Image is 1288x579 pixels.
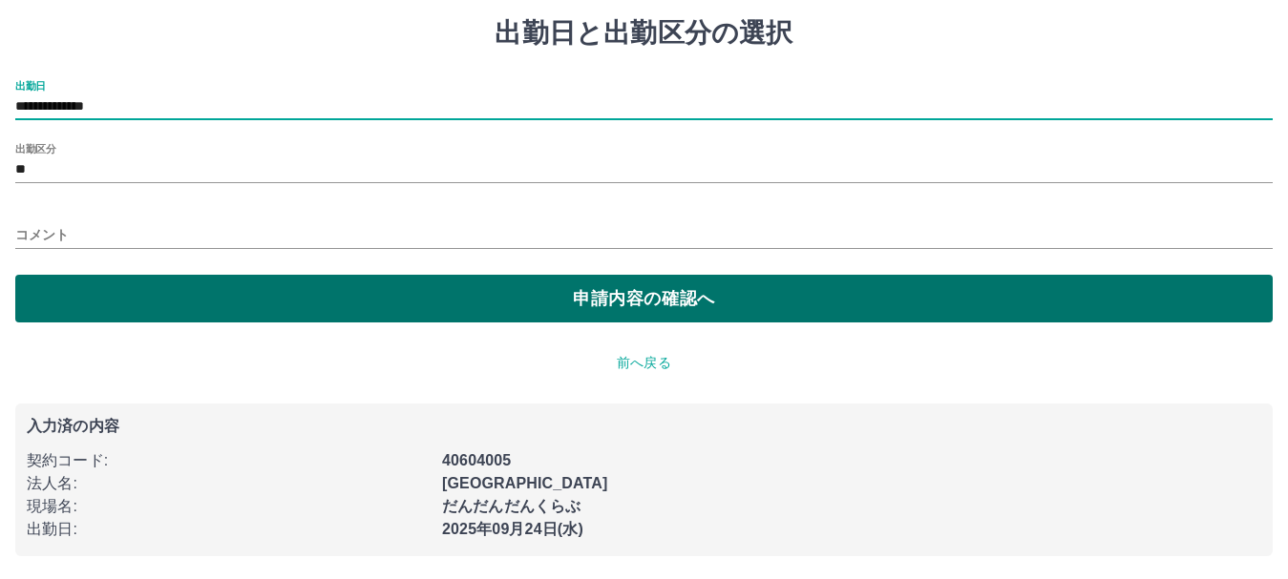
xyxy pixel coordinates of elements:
[15,78,46,93] label: 出勤日
[27,518,431,541] p: 出勤日 :
[15,275,1273,322] button: 申請内容の確認へ
[442,498,581,514] b: だんだんだんくらぶ
[442,475,608,491] b: [GEOGRAPHIC_DATA]
[27,449,431,472] p: 契約コード :
[27,472,431,495] p: 法人名 :
[15,141,55,155] label: 出勤区分
[442,521,583,537] b: 2025年09月24日(水)
[27,495,431,518] p: 現場名 :
[15,17,1273,50] h1: 出勤日と出勤区分の選択
[15,353,1273,373] p: 前へ戻る
[27,419,1261,434] p: 入力済の内容
[442,452,511,468] b: 40604005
